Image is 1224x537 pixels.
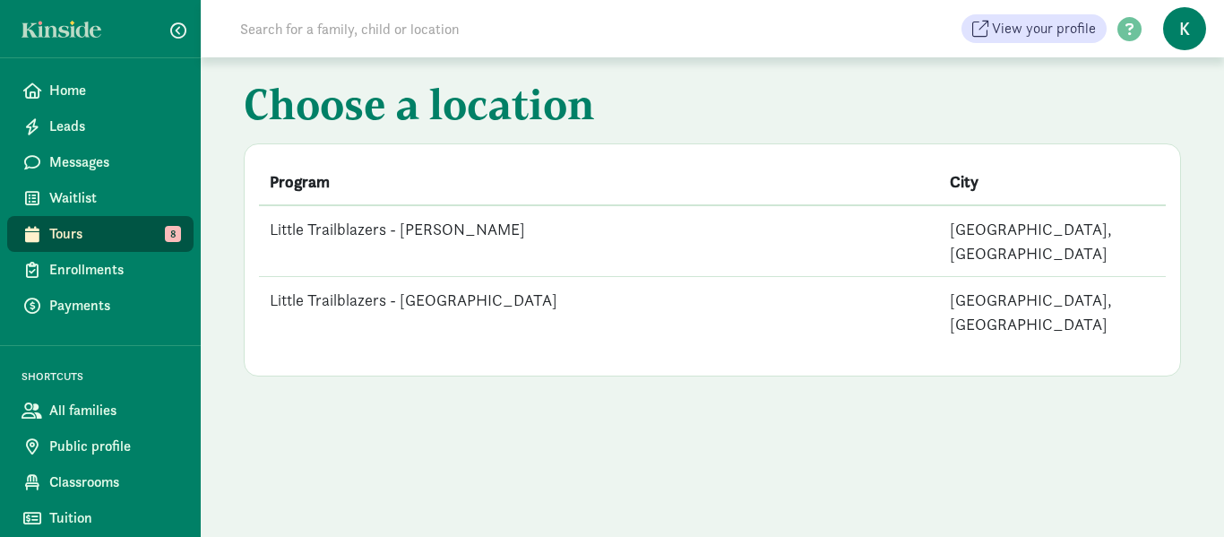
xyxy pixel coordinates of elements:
[7,73,194,108] a: Home
[7,144,194,180] a: Messages
[49,295,179,316] span: Payments
[49,436,179,457] span: Public profile
[7,180,194,216] a: Waitlist
[49,472,179,493] span: Classrooms
[7,500,194,536] a: Tuition
[229,11,732,47] input: Search for a family, child or location
[49,187,179,209] span: Waitlist
[259,277,939,348] td: Little Trailblazers - [GEOGRAPHIC_DATA]
[7,216,194,252] a: Tours 8
[961,14,1107,43] a: View your profile
[939,159,1166,205] th: City
[7,252,194,288] a: Enrollments
[939,277,1166,348] td: [GEOGRAPHIC_DATA], [GEOGRAPHIC_DATA]
[992,18,1096,39] span: View your profile
[165,226,181,242] span: 8
[7,288,194,324] a: Payments
[49,80,179,101] span: Home
[49,400,179,421] span: All families
[259,205,939,277] td: Little Trailblazers - [PERSON_NAME]
[7,393,194,429] a: All families
[1163,7,1206,50] span: K
[7,464,194,500] a: Classrooms
[49,223,179,245] span: Tours
[7,429,194,464] a: Public profile
[49,259,179,281] span: Enrollments
[1134,451,1224,537] iframe: Chat Widget
[259,159,939,205] th: Program
[939,205,1166,277] td: [GEOGRAPHIC_DATA], [GEOGRAPHIC_DATA]
[49,152,179,173] span: Messages
[7,108,194,144] a: Leads
[49,116,179,137] span: Leads
[49,507,179,529] span: Tuition
[244,79,1181,136] h1: Choose a location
